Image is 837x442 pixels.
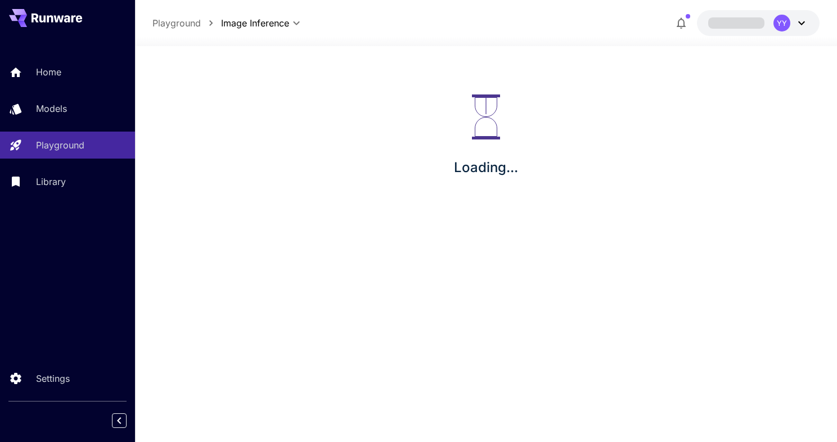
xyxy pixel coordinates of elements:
nav: breadcrumb [152,16,221,30]
div: Collapse sidebar [120,411,135,431]
p: Library [36,175,66,188]
p: Home [36,65,61,79]
button: Collapse sidebar [112,413,127,428]
a: Playground [152,16,201,30]
p: Settings [36,372,70,385]
p: Loading... [454,157,518,178]
p: Models [36,102,67,115]
span: Image Inference [221,16,289,30]
p: Playground [36,138,84,152]
div: YY [773,15,790,31]
button: YY [697,10,820,36]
